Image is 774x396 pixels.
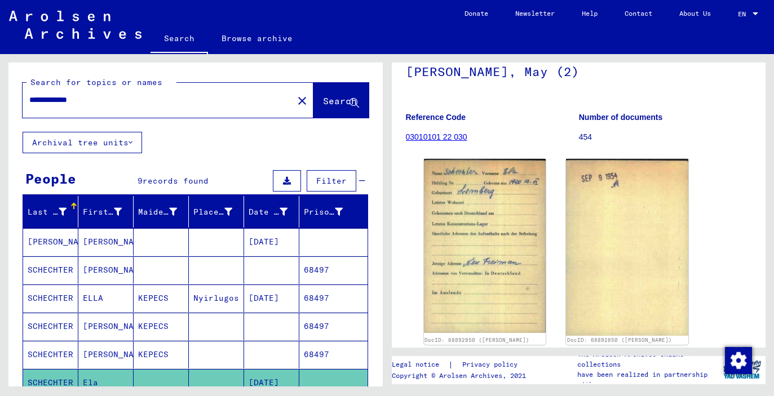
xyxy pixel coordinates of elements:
button: Search [313,83,369,118]
mat-header-cell: Place of Birth [189,196,244,228]
mat-cell: [PERSON_NAME] [78,313,134,340]
button: Filter [307,170,356,192]
b: Reference Code [406,113,466,122]
a: Legal notice [392,359,448,371]
mat-cell: Nyirlugos [189,284,244,312]
div: Last Name [28,203,81,221]
mat-header-cell: Date of Birth [244,196,299,228]
span: Filter [316,176,347,186]
img: yv_logo.png [721,355,763,384]
button: Archival tree units [23,132,142,153]
img: Change consent [725,347,752,374]
mat-header-cell: Last Name [23,196,78,228]
div: | [392,359,531,371]
a: Privacy policy [453,359,531,371]
mat-cell: 68497 [299,313,368,340]
mat-cell: [PERSON_NAME] [23,228,78,256]
div: Date of Birth [249,206,288,218]
div: First Name [83,203,136,221]
div: Maiden Name [138,206,177,218]
mat-label: Search for topics or names [30,77,162,87]
button: Clear [291,89,313,112]
span: records found [143,176,209,186]
p: have been realized in partnership with [577,370,719,390]
p: 454 [579,131,751,143]
mat-cell: KEPECS [134,284,189,312]
p: The Arolsen Archives online collections [577,349,719,370]
mat-cell: [PERSON_NAME] [78,341,134,368]
img: 002.jpg [566,159,688,335]
mat-icon: close [295,94,309,108]
mat-cell: 68497 [299,284,368,312]
div: Place of Birth [193,203,246,221]
div: Prisoner # [304,203,357,221]
span: EN [738,10,750,18]
a: Search [151,25,208,54]
mat-cell: SCHECHTER [23,284,78,312]
mat-cell: ELLA [78,284,134,312]
mat-cell: [DATE] [244,284,299,312]
a: Browse archive [208,25,306,52]
a: 03010101 22 030 [406,132,467,141]
mat-cell: [PERSON_NAME] [78,256,134,284]
div: Place of Birth [193,206,232,218]
mat-cell: KEPECS [134,341,189,368]
div: Change consent [724,346,751,373]
span: Search [323,95,357,106]
mat-cell: SCHECHTER [23,256,78,284]
mat-cell: KEPECS [134,313,189,340]
b: Number of documents [579,113,663,122]
mat-cell: [DATE] [244,228,299,256]
div: Maiden Name [138,203,191,221]
mat-cell: SCHECHTER [23,313,78,340]
a: DocID: 68892850 ([PERSON_NAME]) [424,337,529,343]
mat-header-cell: First Name [78,196,134,228]
a: DocID: 68892850 ([PERSON_NAME]) [567,337,672,343]
div: Last Name [28,206,67,218]
mat-header-cell: Maiden Name [134,196,189,228]
img: Arolsen_neg.svg [9,11,141,39]
span: 9 [138,176,143,186]
mat-cell: [PERSON_NAME] [78,228,134,256]
mat-header-cell: Prisoner # [299,196,368,228]
p: Copyright © Arolsen Archives, 2021 [392,371,531,381]
mat-cell: 68497 [299,256,368,284]
div: Date of Birth [249,203,302,221]
div: First Name [83,206,122,218]
div: People [25,168,76,189]
mat-cell: SCHECHTER [23,341,78,368]
div: Prisoner # [304,206,343,218]
img: 001.jpg [424,159,546,333]
mat-cell: 68497 [299,341,368,368]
